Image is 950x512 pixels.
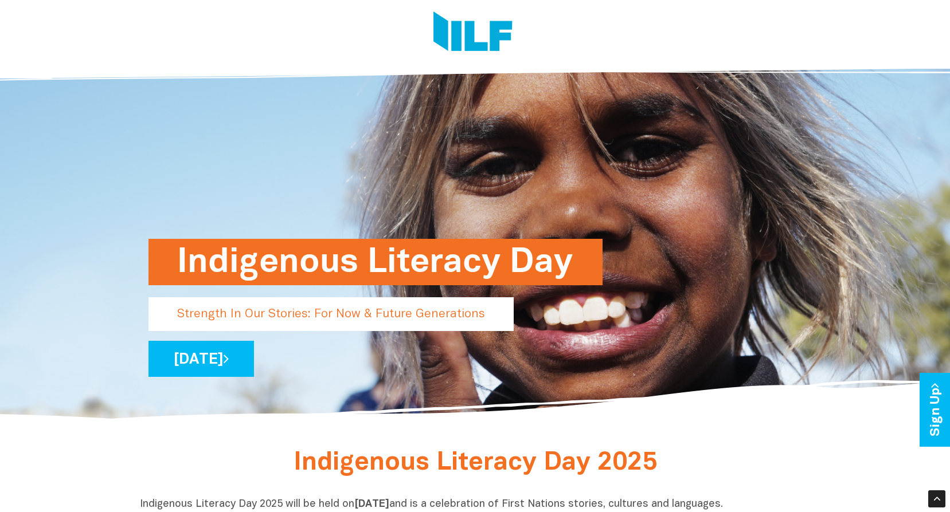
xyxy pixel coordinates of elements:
div: Scroll Back to Top [928,490,945,507]
img: Logo [433,11,513,54]
h1: Indigenous Literacy Day [177,239,574,285]
p: Strength In Our Stories: For Now & Future Generations [148,297,514,331]
b: [DATE] [354,499,389,509]
span: Indigenous Literacy Day 2025 [294,451,657,475]
a: [DATE] [148,341,254,377]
